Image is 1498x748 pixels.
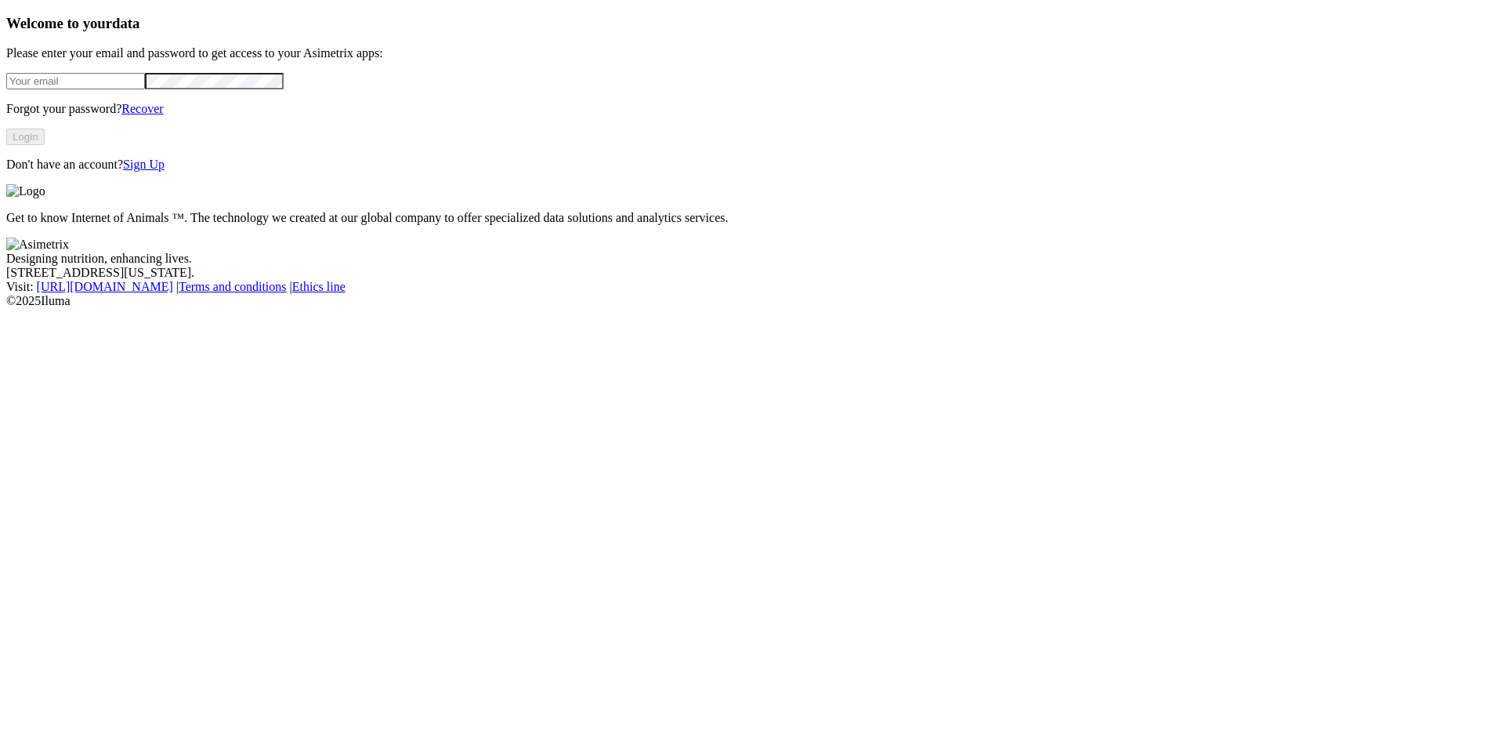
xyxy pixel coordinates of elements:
[123,158,165,171] a: Sign Up
[6,294,1492,308] div: © 2025 Iluma
[6,238,69,252] img: Asimetrix
[292,280,346,293] a: Ethics line
[179,280,287,293] a: Terms and conditions
[6,46,1492,60] p: Please enter your email and password to get access to your Asimetrix apps:
[6,280,1492,294] div: Visit : | |
[6,102,1492,116] p: Forgot your password?
[6,73,145,89] input: Your email
[37,280,173,293] a: [URL][DOMAIN_NAME]
[6,211,1492,225] p: Get to know Internet of Animals ™. The technology we created at our global company to offer speci...
[6,158,1492,172] p: Don't have an account?
[6,184,45,198] img: Logo
[121,102,163,115] a: Recover
[6,252,1492,266] div: Designing nutrition, enhancing lives.
[112,15,139,31] span: data
[6,266,1492,280] div: [STREET_ADDRESS][US_STATE].
[6,129,45,145] button: Login
[6,15,1492,32] h3: Welcome to your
